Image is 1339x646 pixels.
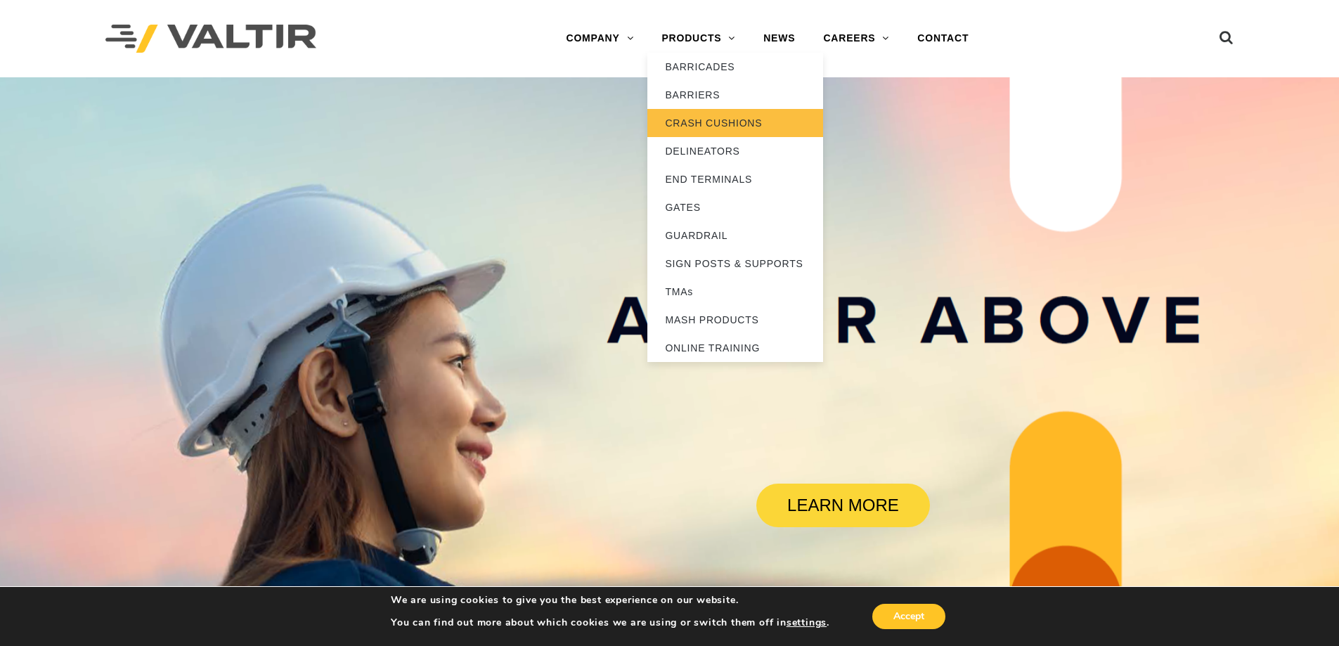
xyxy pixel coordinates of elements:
a: SIGN POSTS & SUPPORTS [647,250,823,278]
a: CAREERS [809,25,903,53]
a: CONTACT [903,25,983,53]
a: END TERMINALS [647,165,823,193]
a: NEWS [749,25,809,53]
a: COMPANY [552,25,647,53]
button: settings [787,616,827,629]
a: DELINEATORS [647,137,823,165]
a: GUARDRAIL [647,221,823,250]
a: PRODUCTS [647,25,749,53]
img: Valtir [105,25,316,53]
button: Accept [872,604,945,629]
a: BARRIERS [647,81,823,109]
a: BARRICADES [647,53,823,81]
a: LEARN MORE [756,484,929,527]
a: MASH PRODUCTS [647,306,823,334]
a: GATES [647,193,823,221]
a: TMAs [647,278,823,306]
p: We are using cookies to give you the best experience on our website. [391,594,829,607]
a: CRASH CUSHIONS [647,109,823,137]
p: You can find out more about which cookies we are using or switch them off in . [391,616,829,629]
a: ONLINE TRAINING [647,334,823,362]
